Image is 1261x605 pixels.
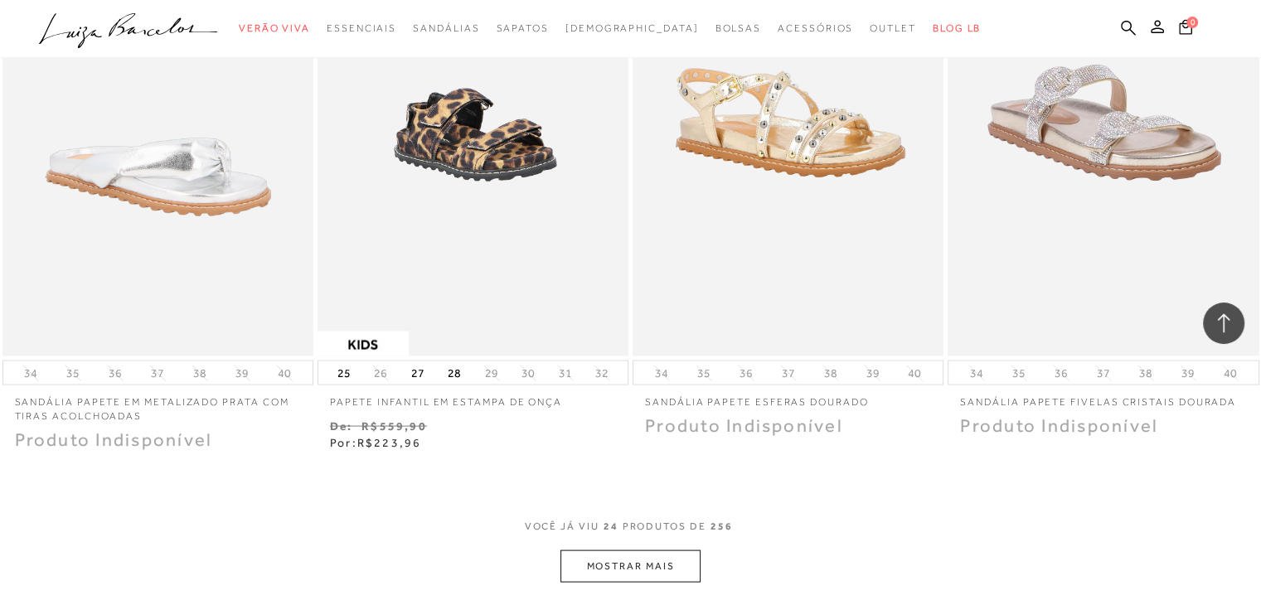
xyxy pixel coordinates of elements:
[565,13,699,44] a: noSubCategoriesText
[61,365,85,381] button: 35
[1134,365,1157,381] button: 38
[903,365,926,381] button: 40
[188,365,211,381] button: 38
[861,365,884,381] button: 39
[1219,365,1242,381] button: 40
[1176,365,1200,381] button: 39
[778,22,853,34] span: Acessórios
[239,13,310,44] a: categoryNavScreenReaderText
[15,429,213,450] span: Produto Indisponível
[239,22,310,34] span: Verão Viva
[1186,17,1198,28] span: 0
[327,22,396,34] span: Essenciais
[332,361,356,385] button: 25
[715,13,761,44] a: categoryNavScreenReaderText
[711,520,733,550] span: 256
[933,13,981,44] a: BLOG LB
[778,13,853,44] a: categoryNavScreenReaderText
[318,332,409,356] img: selo_estatico.jpg
[327,13,396,44] a: categoryNavScreenReaderText
[604,520,618,550] span: 24
[517,365,540,381] button: 30
[735,365,758,381] button: 36
[933,22,981,34] span: BLOG LB
[480,365,503,381] button: 29
[623,520,706,534] span: PRODUTOS DE
[273,365,296,381] button: 40
[819,365,842,381] button: 38
[870,13,916,44] a: categoryNavScreenReaderText
[525,520,599,534] span: VOCê JÁ VIU
[406,361,429,385] button: 27
[1092,365,1115,381] button: 37
[1007,365,1031,381] button: 35
[330,436,422,449] span: Por:
[1050,365,1073,381] button: 36
[19,365,42,381] button: 34
[870,22,916,34] span: Outlet
[146,365,169,381] button: 37
[496,13,548,44] a: categoryNavScreenReaderText
[960,415,1158,436] span: Produto Indisponível
[1174,18,1197,41] button: 0
[777,365,800,381] button: 37
[554,365,577,381] button: 31
[369,365,392,381] button: 26
[496,22,548,34] span: Sapatos
[692,365,715,381] button: 35
[413,22,479,34] span: Sandálias
[413,13,479,44] a: categoryNavScreenReaderText
[650,365,673,381] button: 34
[565,22,699,34] span: [DEMOGRAPHIC_DATA]
[715,22,761,34] span: Bolsas
[948,385,1259,409] a: Sandália papete fivelas cristais dourada
[318,385,628,409] a: PAPETE INFANTIL EM ESTAMPA DE ONÇA
[230,365,254,381] button: 39
[443,361,466,385] button: 28
[104,365,127,381] button: 36
[633,385,943,409] a: SANDÁLIA PAPETE ESFERAS DOURADO
[357,436,422,449] span: R$223,96
[590,365,614,381] button: 32
[645,415,843,436] span: Produto Indisponível
[330,419,353,433] small: De:
[560,550,700,583] button: MOSTRAR MAIS
[2,385,313,423] a: SANDÁLIA PAPETE EM METALIZADO PRATA COM TIRAS ACOLCHOADAS
[361,419,427,433] small: R$559,90
[965,365,988,381] button: 34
